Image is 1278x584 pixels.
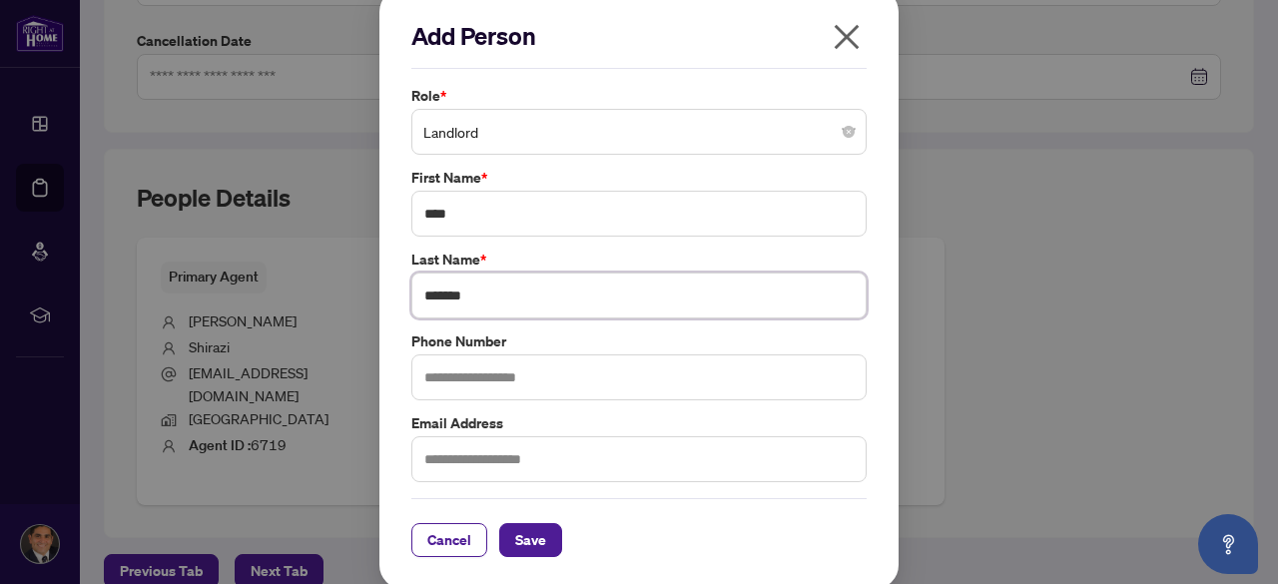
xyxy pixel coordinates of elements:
[1198,514,1258,574] button: Open asap
[411,20,867,52] h2: Add Person
[411,523,487,557] button: Cancel
[515,524,546,556] span: Save
[831,21,863,53] span: close
[411,249,867,271] label: Last Name
[427,524,471,556] span: Cancel
[411,330,867,352] label: Phone Number
[843,126,855,138] span: close-circle
[411,167,867,189] label: First Name
[411,85,867,107] label: Role
[499,523,562,557] button: Save
[411,412,867,434] label: Email Address
[423,113,855,151] span: Landlord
